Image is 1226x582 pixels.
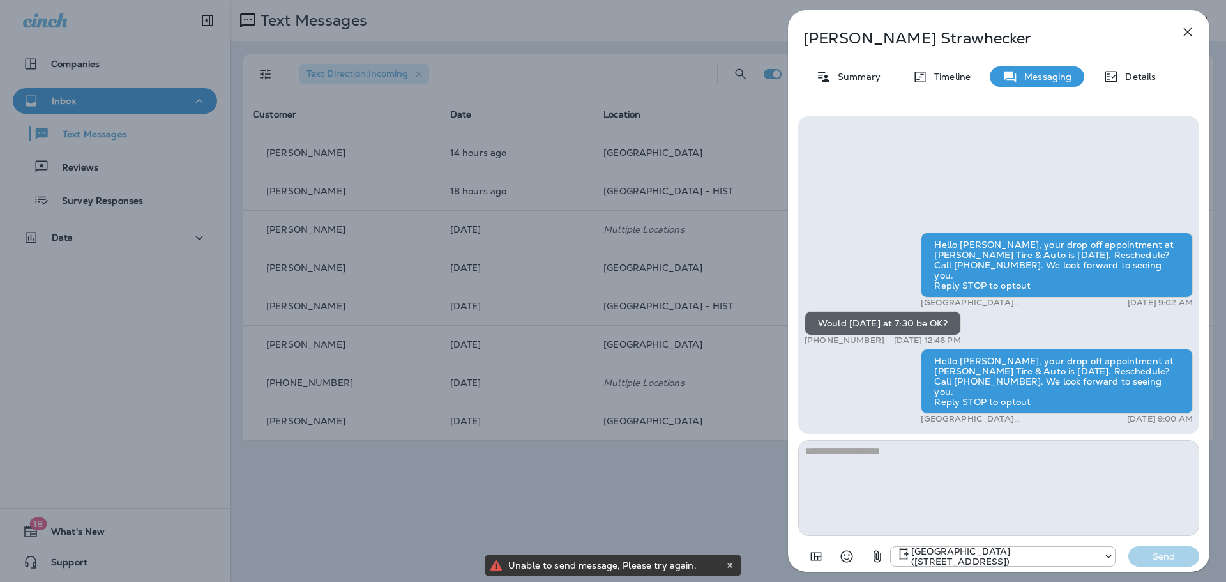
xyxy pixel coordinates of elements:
p: [PHONE_NUMBER] [805,335,884,346]
p: Timeline [928,72,971,82]
p: Messaging [1018,72,1071,82]
button: Add in a premade template [803,544,829,569]
div: Would [DATE] at 7:30 be OK? [805,311,961,335]
p: [DATE] 12:46 PM [894,335,961,346]
p: Summary [831,72,881,82]
div: Hello [PERSON_NAME], your drop off appointment at [PERSON_NAME] Tire & Auto is [DATE]. Reschedule... [921,349,1193,414]
p: [GEOGRAPHIC_DATA] ([STREET_ADDRESS]) [921,298,1084,308]
div: Hello [PERSON_NAME], your drop off appointment at [PERSON_NAME] Tire & Auto is [DATE]. Reschedule... [921,233,1193,298]
p: [DATE] 9:02 AM [1128,298,1193,308]
p: [GEOGRAPHIC_DATA] ([STREET_ADDRESS]) [911,546,1097,567]
div: +1 (402) 496-2450 [891,546,1115,567]
p: [DATE] 9:00 AM [1127,414,1193,424]
button: Select an emoji [834,544,859,569]
p: [PERSON_NAME] Strawhecker [803,29,1152,47]
p: Details [1119,72,1156,82]
p: [GEOGRAPHIC_DATA] ([STREET_ADDRESS]) [921,414,1084,424]
div: Unable to send message, Please try again. [508,555,723,576]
